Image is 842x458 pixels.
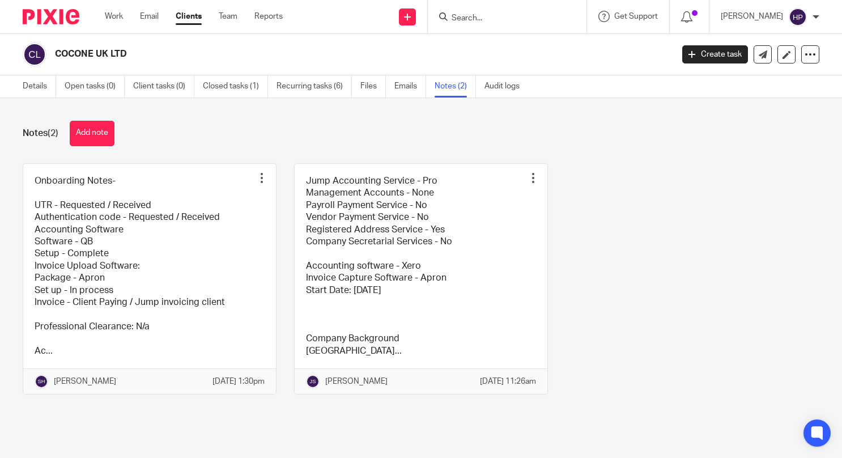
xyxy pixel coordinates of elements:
a: Closed tasks (1) [203,75,268,97]
img: svg%3E [23,43,46,66]
a: Create task [682,45,748,63]
p: [PERSON_NAME] [54,376,116,387]
a: Emails [394,75,426,97]
a: Team [219,11,237,22]
a: Audit logs [484,75,528,97]
p: [DATE] 11:26am [480,376,536,387]
a: Recurring tasks (6) [277,75,352,97]
h2: COCONE UK LTD [55,48,543,60]
img: Pixie [23,9,79,24]
a: Email [140,11,159,22]
h1: Notes [23,128,58,139]
a: Clients [176,11,202,22]
a: Work [105,11,123,22]
a: Reports [254,11,283,22]
a: Details [23,75,56,97]
p: [PERSON_NAME] [721,11,783,22]
a: Open tasks (0) [65,75,125,97]
a: Files [360,75,386,97]
img: svg%3E [789,8,807,26]
button: Add note [70,121,114,146]
img: svg%3E [35,375,48,388]
input: Search [450,14,552,24]
a: Client tasks (0) [133,75,194,97]
p: [PERSON_NAME] [325,376,388,387]
p: [DATE] 1:30pm [212,376,265,387]
img: svg%3E [306,375,320,388]
span: (2) [48,129,58,138]
a: Notes (2) [435,75,476,97]
span: Get Support [614,12,658,20]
